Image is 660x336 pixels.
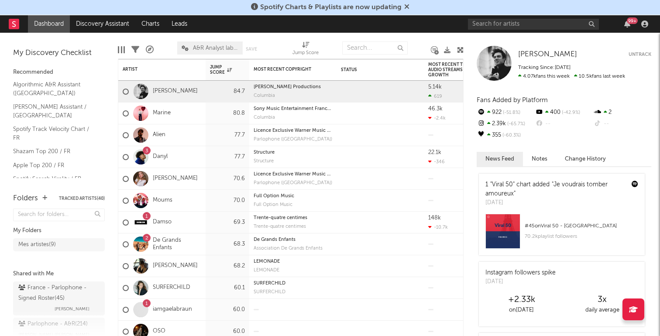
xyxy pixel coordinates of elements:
div: Full Option Music [254,194,332,199]
div: 400 [535,107,593,118]
a: Marine [153,110,171,117]
div: Filters [131,37,139,62]
div: Jump Score [210,65,232,75]
div: label: Columbia [254,115,332,120]
div: copyright: Structure [254,150,332,155]
div: 46.3k [428,106,443,112]
div: 148k [428,215,441,221]
span: [PERSON_NAME] [55,304,89,314]
a: [PERSON_NAME] [153,88,198,95]
input: Search for folders... [13,209,105,221]
div: 68.3 [210,239,245,250]
div: daily average [562,305,643,315]
div: Shared with Me [13,269,105,279]
div: 355 [477,130,535,141]
span: Tracking Since: [DATE] [518,65,571,70]
div: # 45 on Viral 50 - [GEOGRAPHIC_DATA] [525,221,638,231]
a: Danyl [153,153,168,161]
div: [PERSON_NAME] Productions [254,85,332,89]
div: Jump Score [292,48,319,58]
div: Mes artistes ( 9 ) [18,240,56,250]
div: 70.2k playlist followers [525,231,638,242]
div: copyright: LEMONADE [254,259,332,264]
a: Leads [165,15,193,33]
div: 619 [428,93,442,99]
a: Dashboard [28,15,70,33]
div: label: LEMONADE [254,268,332,273]
a: iamgaelabraun [153,306,192,313]
div: SURFERCHILD [254,281,332,286]
div: Columbia [254,115,332,120]
div: A&R Pipeline [146,37,154,62]
button: Untrack [629,50,651,59]
div: Parlophone - A&R ( 214 ) [18,319,88,329]
div: 70.6 [210,174,245,184]
div: copyright: De Grands Enfants [254,237,332,242]
a: [PERSON_NAME] [153,262,198,270]
a: Algorithmic A&R Assistant ([GEOGRAPHIC_DATA]) [13,80,96,98]
div: LEMONADE [254,259,332,264]
a: Mes artistes(9) [13,238,105,251]
div: -2.4k [428,115,446,121]
div: 80.8 [210,108,245,119]
div: Edit Columns [118,37,125,62]
div: Artist [123,67,188,72]
div: Trente-quatre centimes [254,216,332,220]
div: copyright: Full Option Music [254,194,332,199]
div: label: Columbia [254,93,332,98]
div: My Folders [13,226,105,236]
button: Tracked Artists(40) [59,196,105,201]
div: 77.7 [210,130,245,141]
div: 2 [593,107,651,118]
button: 99+ [624,21,630,27]
div: 60.1 [210,283,245,293]
div: SURFERCHILD [254,290,332,295]
div: label: Association De Grands Enfants [254,246,332,251]
div: copyright: Sony Music Entertainment France SAS [254,106,332,111]
div: Licence Exclusive Warner Music France [254,172,332,177]
span: [PERSON_NAME] [518,51,577,58]
div: -346 [428,159,445,165]
div: 5.14k [428,84,442,90]
a: France - Parlophone - Signed Roster(45)[PERSON_NAME] [13,281,105,315]
div: 70.0 [210,195,245,206]
div: Association De Grands Enfants [254,246,332,251]
span: -51.8 % [502,110,520,115]
a: Damso [153,219,172,226]
div: copyright: Trente-quatre centimes [254,216,332,220]
div: LEMONADE [254,268,332,273]
div: Folders [13,193,38,204]
div: 2.39k [477,118,535,130]
a: De Grands Enfants [153,237,201,252]
div: 77.7 [210,152,245,162]
div: Sony Music Entertainment France SAS [254,106,332,111]
div: -- [593,118,651,130]
a: SURFERCHILD [153,284,190,291]
div: [DATE] [485,199,625,207]
div: 69.3 [210,217,245,228]
a: #45onViral 50 - [GEOGRAPHIC_DATA]70.2kplaylist followers [479,214,645,255]
span: Spotify Charts & Playlists are now updating [260,4,402,11]
a: Shazam Top 200 / FR [13,147,96,156]
div: -- [535,118,593,130]
a: [PERSON_NAME] [153,175,198,182]
span: -65.7 % [506,122,525,127]
div: Most Recent Copyright [254,67,319,72]
a: Charts [135,15,165,33]
div: copyright: Licence Exclusive Warner Music France [254,172,332,177]
div: 1 "Viral 50" chart added [485,180,625,199]
div: Parlophone ([GEOGRAPHIC_DATA]) [254,137,332,142]
span: A&R Analyst labels [193,45,238,51]
a: Apple Top 200 / FR [13,161,96,170]
div: on [DATE] [481,305,562,315]
input: Search... [342,41,408,55]
div: copyright: Licence Exclusive Warner Music France [254,128,332,133]
span: -60.3 % [501,133,521,138]
div: label: Parlophone (France) [254,137,332,142]
div: Structure [254,150,332,155]
div: Instagram followers spike [485,268,556,278]
div: [DATE] [485,278,556,286]
a: Spotify Search Virality / FR [13,174,96,184]
div: +2.33k [481,295,562,305]
div: France - Parlophone - Signed Roster ( 45 ) [18,283,97,304]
